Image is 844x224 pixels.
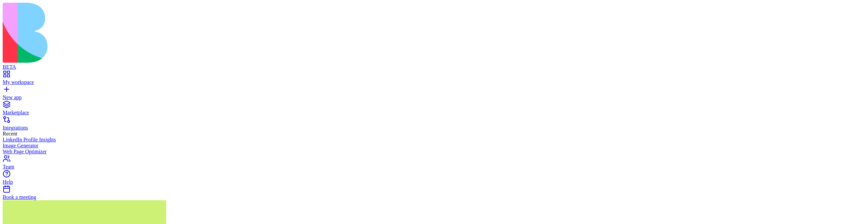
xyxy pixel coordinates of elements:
[3,179,841,185] div: Help
[3,3,269,63] img: logo
[3,79,841,85] div: My workspace
[3,58,841,70] a: BETA
[3,143,841,149] a: Image Generator
[3,119,841,131] a: Integrations
[3,89,841,100] a: New app
[3,137,841,143] a: LinkedIn Profile Insights
[8,27,91,58] h2: What [PERSON_NAME] is up to?
[3,125,841,131] div: Integrations
[3,110,841,116] div: Marketplace
[3,194,841,200] div: Book a meeting
[3,64,841,70] div: BETA
[3,73,841,85] a: My workspace
[3,164,841,170] div: Team
[3,131,17,136] span: Recent
[3,104,841,116] a: Marketplace
[3,158,841,170] a: Team
[3,188,841,200] a: Book a meeting
[3,149,841,155] a: Web Page Optimizer
[3,173,841,185] a: Help
[3,94,841,100] div: New app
